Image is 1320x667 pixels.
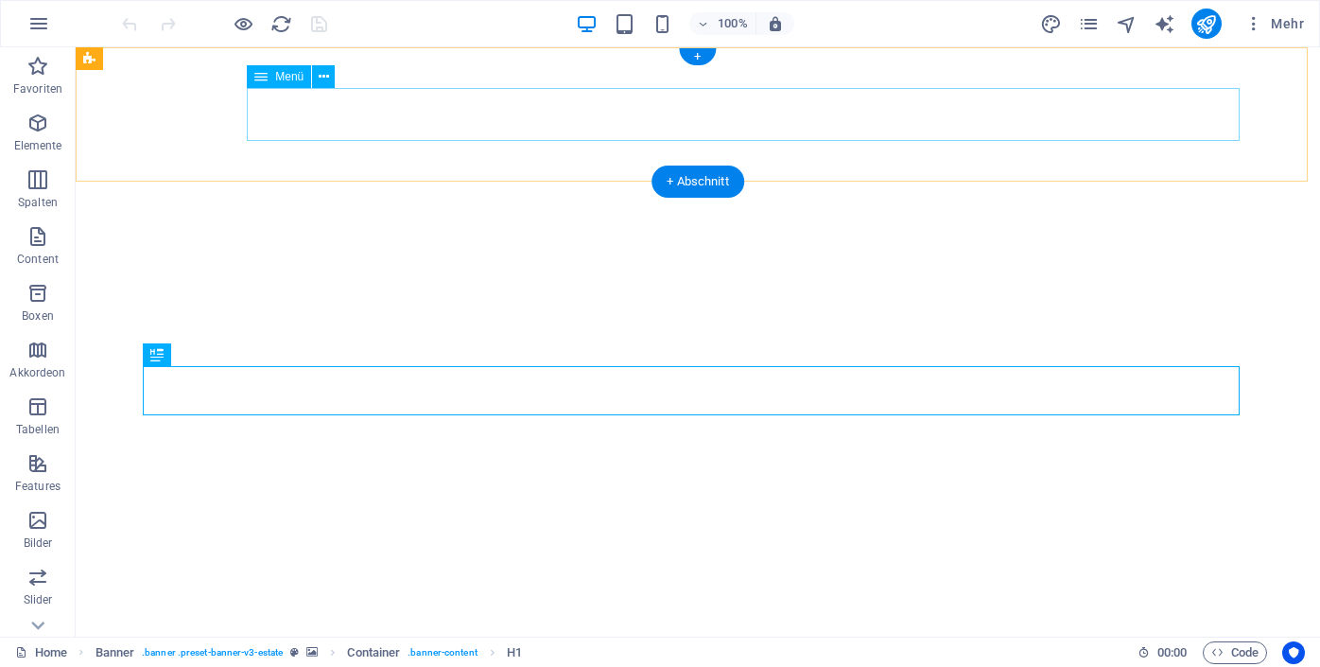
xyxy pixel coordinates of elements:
i: Navigator [1116,13,1138,35]
i: Bei Größenänderung Zoomstufe automatisch an das gewählte Gerät anpassen. [767,15,784,32]
nav: breadcrumb [96,641,522,664]
p: Content [17,252,59,267]
i: AI Writer [1154,13,1175,35]
div: + Abschnitt [651,166,744,198]
span: : [1171,645,1173,659]
h6: 100% [718,12,748,35]
button: reload [269,12,292,35]
p: Slider [24,592,53,607]
p: Akkordeon [9,365,65,380]
p: Bilder [24,535,53,551]
p: Boxen [22,308,54,324]
button: Klicke hier, um den Vorschau-Modus zu verlassen [232,12,254,35]
span: . banner-content [408,641,477,664]
p: Favoriten [13,81,62,97]
span: Mehr [1244,14,1304,33]
p: Elemente [14,138,62,153]
button: publish [1191,9,1222,39]
span: Klick zum Auswählen. Doppelklick zum Bearbeiten [347,641,400,664]
span: Code [1211,641,1259,664]
span: 00 00 [1157,641,1187,664]
i: Seite neu laden [270,13,292,35]
span: Menü [275,71,304,82]
span: Klick zum Auswählen. Doppelklick zum Bearbeiten [96,641,135,664]
button: Usercentrics [1282,641,1305,664]
button: design [1040,12,1063,35]
p: Spalten [18,195,58,210]
button: pages [1078,12,1101,35]
div: + [679,48,716,65]
i: Element verfügt über einen Hintergrund [306,647,318,658]
h6: Session-Zeit [1138,641,1188,664]
span: . banner .preset-banner-v3-estate [142,641,283,664]
p: Tabellen [16,422,60,437]
i: Dieses Element ist ein anpassbares Preset [290,647,299,658]
button: navigator [1116,12,1138,35]
button: Mehr [1237,9,1311,39]
button: text_generator [1154,12,1176,35]
i: Seiten (Strg+Alt+S) [1078,13,1100,35]
i: Veröffentlichen [1195,13,1217,35]
a: Klick, um Auswahl aufzuheben. Doppelklick öffnet Seitenverwaltung [15,641,67,664]
button: Code [1203,641,1267,664]
button: 100% [689,12,756,35]
p: Features [15,479,61,494]
span: Klick zum Auswählen. Doppelklick zum Bearbeiten [507,641,522,664]
i: Design (Strg+Alt+Y) [1040,13,1062,35]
